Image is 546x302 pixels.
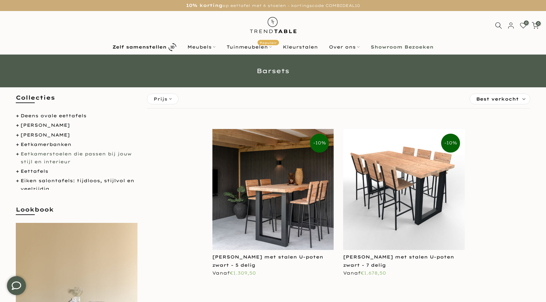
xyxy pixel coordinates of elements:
[21,113,87,119] a: Deens ovale eettafels
[476,94,519,104] span: Best verkocht
[88,68,458,74] h1: Barsets
[112,45,167,49] b: Zelf samenstellen
[343,270,386,276] span: Vanaf
[21,142,71,147] a: Eetkamerbanken
[186,3,222,8] strong: 10% korting
[21,151,131,165] a: Eetkamerstoelen die passen bij jouw stijl en interieur
[16,206,137,220] h5: Lookbook
[16,94,137,108] h5: Collecties
[246,11,301,39] img: trend-table
[8,2,538,9] p: op eettafel met 6 stoelen - kortingscode COMBIDEAL10
[21,122,70,128] a: [PERSON_NAME]
[343,254,454,268] a: [PERSON_NAME] met stalen U-poten zwart - 7 delig
[365,43,439,51] a: Showroom Bezoeken
[532,22,539,29] a: 0
[1,270,32,301] iframe: toggle-frame
[21,132,70,138] a: [PERSON_NAME]
[520,22,527,29] a: 0
[221,43,277,51] a: TuinmeubelenPopulair
[21,168,48,174] a: Eettafels
[258,40,279,45] span: Populair
[441,134,460,153] span: -10%
[536,21,541,26] span: 0
[310,134,329,153] span: -10%
[154,96,167,102] span: Prijs
[524,20,529,25] span: 0
[470,94,530,104] label: Sorteren:Best verkocht
[212,254,323,268] a: [PERSON_NAME] met stalen U-poten zwart - 5 delig
[230,270,256,276] span: €1.309,50
[324,43,365,51] a: Over ons
[182,43,221,51] a: Meubels
[277,43,324,51] a: Kleurstalen
[212,270,256,276] span: Vanaf
[361,270,386,276] span: €1.678,50
[107,42,182,53] a: Zelf samenstellen
[21,178,134,191] a: Eiken salontafels: tijdloos, stijlvol en veelzijdig
[371,45,434,49] b: Showroom Bezoeken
